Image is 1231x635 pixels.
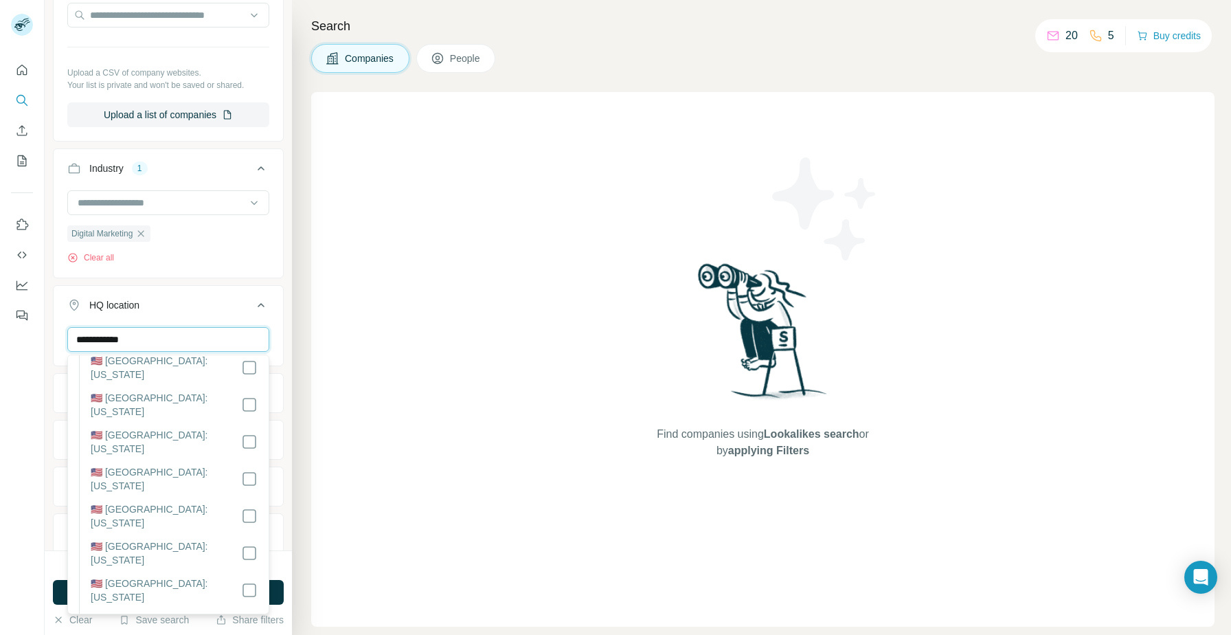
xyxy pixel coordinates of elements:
[54,377,283,410] button: Annual revenue ($)
[1108,27,1114,44] p: 5
[53,580,284,605] button: Run search
[11,58,33,82] button: Quick start
[89,298,139,312] div: HQ location
[728,445,809,456] span: applying Filters
[11,118,33,143] button: Enrich CSV
[91,502,241,530] label: 🇺🇸 [GEOGRAPHIC_DATA]: [US_STATE]
[1184,561,1217,594] div: Open Intercom Messenger
[54,289,283,327] button: HQ location
[216,613,284,627] button: Share filters
[71,227,133,240] span: Digital Marketing
[67,102,269,127] button: Upload a list of companies
[54,470,283,503] button: Technologies
[91,465,241,493] label: 🇺🇸 [GEOGRAPHIC_DATA]: [US_STATE]
[11,243,33,267] button: Use Surfe API
[67,79,269,91] p: Your list is private and won't be saved or shared.
[763,147,887,271] img: Surfe Illustration - Stars
[1137,26,1201,45] button: Buy credits
[345,52,395,65] span: Companies
[89,161,124,175] div: Industry
[54,152,283,190] button: Industry1
[132,162,148,175] div: 1
[91,354,241,381] label: 🇺🇸 [GEOGRAPHIC_DATA]: [US_STATE]
[450,52,482,65] span: People
[54,517,283,550] button: Keywords
[119,613,189,627] button: Save search
[91,391,241,419] label: 🇺🇸 [GEOGRAPHIC_DATA]: [US_STATE]
[311,16,1215,36] h4: Search
[11,273,33,298] button: Dashboard
[11,303,33,328] button: Feedback
[764,428,859,440] span: Lookalikes search
[11,148,33,173] button: My lists
[91,577,241,604] label: 🇺🇸 [GEOGRAPHIC_DATA]: [US_STATE]
[11,88,33,113] button: Search
[91,539,241,567] label: 🇺🇸 [GEOGRAPHIC_DATA]: [US_STATE]
[67,67,269,79] p: Upload a CSV of company websites.
[692,260,835,413] img: Surfe Illustration - Woman searching with binoculars
[67,252,114,264] button: Clear all
[653,426,872,459] span: Find companies using or by
[91,428,241,456] label: 🇺🇸 [GEOGRAPHIC_DATA]: [US_STATE]
[1065,27,1078,44] p: 20
[54,423,283,456] button: Employees (size)
[53,613,92,627] button: Clear
[11,212,33,237] button: Use Surfe on LinkedIn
